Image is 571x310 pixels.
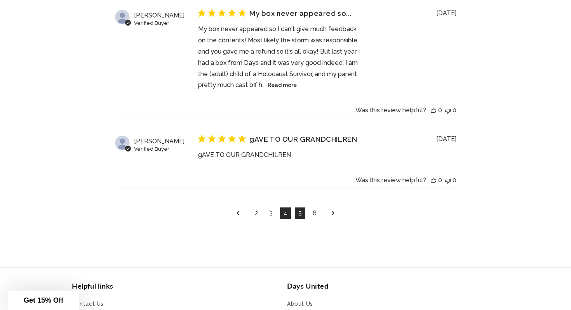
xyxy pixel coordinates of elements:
div: 0 [438,106,442,114]
div: 0 [438,176,442,184]
strong: gAVE TO OUR GRANDCHILREN [249,135,357,143]
span: Margy F. [134,138,185,145]
nav: Reviews pagination [115,205,456,221]
a: Navigate to page 5 of comments [295,207,305,219]
h2: Days United [287,282,499,291]
div: 5 out of 5 stars [198,135,245,142]
h2: Helpful links [72,282,284,291]
span: Cornelia R. [134,12,185,19]
a: Navigate to page 6 of comments [309,207,320,219]
span: Get 15% Off [24,296,63,304]
button: This review was helpful [431,106,436,114]
div: 0 [453,176,456,184]
a: Navigate to page 4 of comments [280,207,291,219]
button: Read more [268,80,297,90]
button: This review was not helpful [445,106,451,114]
span: Verified Buyer [134,146,169,152]
div: Get 15% Off [8,291,79,310]
span: Verified Buyer [134,20,169,26]
strong: My box never appeared so... [249,9,352,17]
button: This review was not helpful [445,176,451,184]
div: [DATE] [436,135,456,143]
a: Navigate to page 3 of comments [266,207,276,219]
a: Navigate to previous page [231,207,245,219]
div: [DATE] [436,9,456,17]
div: 0 [453,106,456,114]
div: Was this review helpful? [355,176,426,184]
a: Navigate to next page [326,207,341,219]
button: This review was helpful [431,176,436,184]
div: 5 out of 5 stars [198,9,245,16]
a: Navigate to page 2 of comments [251,207,262,219]
div: Was this review helpful? [355,106,426,114]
